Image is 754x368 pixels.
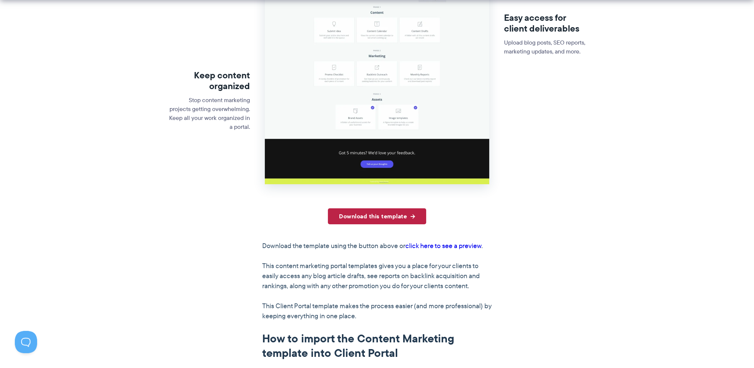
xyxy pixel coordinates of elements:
a: Download this template [328,208,426,224]
a: click here to see a preview [405,241,481,251]
p: Stop content marketing projects getting overwhelming. Keep all your work organized in a portal. [169,96,250,131]
p: Upload blog posts, SEO reports, marketing updates, and more. [504,38,585,56]
p: Download the template using the button above or . [262,241,492,251]
h3: Keep content organized [169,70,250,92]
h3: Easy access for client deliverables [504,13,585,34]
h2: How to import the Content Marketing template into Client Portal [262,331,492,360]
iframe: Toggle Customer Support [15,331,37,353]
p: This Client Portal template makes the process easier (and more professional) by keeping everythin... [262,301,492,321]
p: This content marketing portal templates gives you a place for your clients to easily access any b... [262,261,492,291]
